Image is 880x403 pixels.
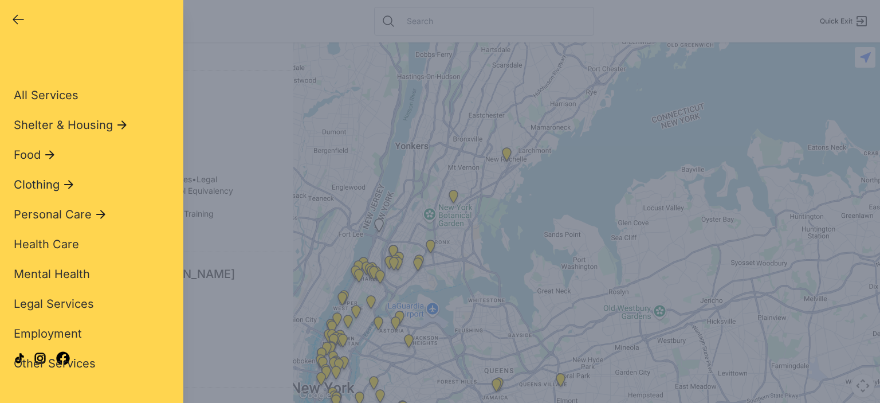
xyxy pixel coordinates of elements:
span: Health Care [14,237,79,251]
span: Legal Services [14,297,94,311]
a: Health Care [14,236,79,252]
button: Clothing [14,177,76,193]
span: Mental Health [14,267,90,281]
button: Shelter & Housing [14,117,129,133]
span: Clothing [14,177,60,193]
a: Other Services [14,355,96,371]
a: Employment [14,326,82,342]
a: Mental Health [14,266,90,282]
span: Food [14,147,41,163]
span: Personal Care [14,206,92,222]
span: Employment [14,327,82,341]
a: All Services [14,87,78,103]
button: Food [14,147,57,163]
button: Personal Care [14,206,108,222]
span: Shelter & Housing [14,117,113,133]
span: All Services [14,88,78,102]
a: Legal Services [14,296,94,312]
span: Other Services [14,357,96,370]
